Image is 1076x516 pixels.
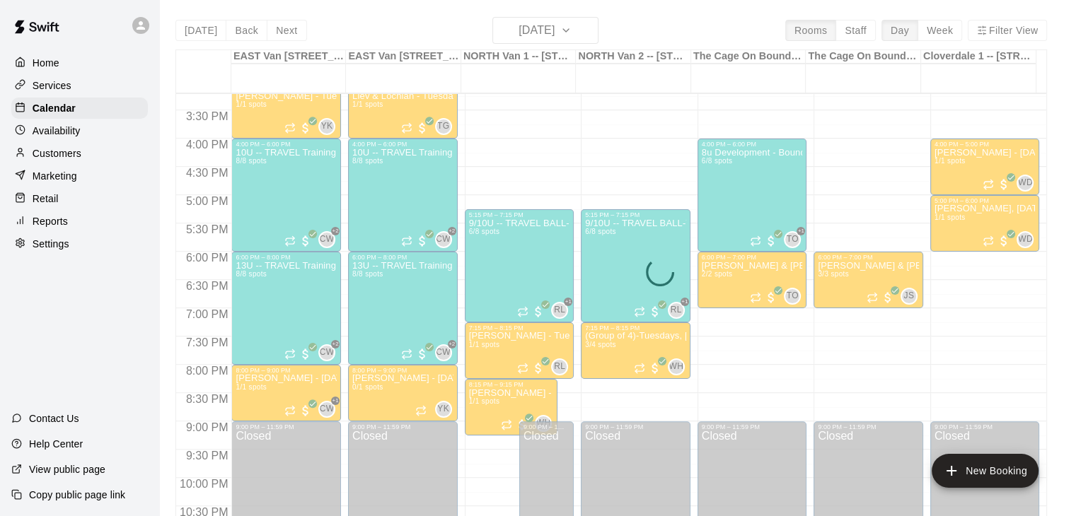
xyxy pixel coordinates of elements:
span: WH [669,360,683,374]
div: 4:00 PM – 5:00 PM: Charlie Hoyda - Tues, Oct 14-Dec16 @ Cloverdale (10wks) [930,139,1040,195]
span: Cassidy Watt & 2 others [441,231,452,248]
span: +1 [681,298,689,306]
span: Recurring event [401,348,412,360]
div: EAST Van [STREET_ADDRESS] [346,50,461,64]
span: 6:00 PM [183,252,232,264]
span: 8:00 PM [183,365,232,377]
span: Cassidy Watt & 2 others [441,344,452,361]
span: Ryan Leonard [557,358,568,375]
div: Tyson Gillies [435,118,452,135]
span: Recurring event [415,405,427,416]
span: All customers have paid [299,347,313,361]
span: 1/1 spots filled [352,100,383,108]
a: Services [11,75,148,96]
div: 8:00 PM – 9:00 PM: John Rose - Oct 14-Dec 16 @ East Van (10wks) [231,365,341,421]
span: RL [671,303,682,317]
span: +2 [331,227,340,235]
div: 4:00 PM – 6:00 PM [236,141,337,148]
span: 6/8 spots filled [702,157,733,165]
div: Cloverdale 1 -- [STREET_ADDRESS] [921,50,1036,64]
span: Recurring event [284,122,296,134]
p: Marketing [33,169,77,183]
span: 5:00 PM [183,195,232,207]
span: 6/8 spots filled [469,228,500,235]
div: Cassidy Watt [318,231,335,248]
span: RL [554,360,565,374]
span: 7:00 PM [183,308,232,320]
a: Retail [11,188,148,209]
div: 9:00 PM – 11:59 PM [818,423,919,430]
span: Recurring event [634,306,645,317]
span: YK [321,119,333,134]
div: 9:00 PM – 11:59 PM [352,423,453,430]
span: CW [320,233,335,247]
div: 8:00 PM – 9:00 PM [236,367,337,374]
span: 7:30 PM [183,336,232,348]
a: Home [11,52,148,74]
div: Wes Darvill [1017,175,1034,192]
div: 6:00 PM – 7:00 PM [818,254,919,261]
a: Availability [11,120,148,141]
span: CW [436,233,451,247]
p: Copy public page link [29,488,125,502]
div: 5:15 PM – 7:15 PM: 9/10U -- TRAVEL BALL-Tuesdays @ North Van [465,209,574,322]
span: Cassidy Watt & 1 other [324,401,335,418]
span: Recurring event [867,292,878,303]
span: Willem Heilker [673,358,685,375]
div: 8:15 PM – 9:15 PM: Archer Elder - Tues, Oct 14-Dec 16 @ North Van (10wks) [465,379,557,435]
div: 6:00 PM – 7:00 PM: Matthew & Ryan Korchinski - Tues, Oct 14-Dec16 @ Boundary Cage (10wks) [814,252,923,308]
span: All customers have paid [299,404,313,418]
div: 7:15 PM – 8:15 PM [469,324,570,332]
span: 8/8 spots filled [352,157,383,165]
div: 5:15 PM – 7:15 PM: 9/10U -- TRAVEL BALL-Tuesdays @ North Van [581,209,690,322]
div: 8:00 PM – 9:00 PM [352,367,453,374]
span: 10:00 PM [176,478,231,490]
span: All customers have paid [415,347,429,361]
div: 5:00 PM – 6:00 PM: Brody Huston, Tues, Oct 14-Dec16 @ Cloverdale (10wks) [930,195,1040,252]
div: Cassidy Watt [435,231,452,248]
span: Takayuki Okumura & 1 other [789,231,801,248]
span: All customers have paid [648,305,662,319]
div: 9:00 PM – 11:59 PM [236,423,337,430]
div: Yuma Kiyono [435,401,452,418]
div: 4:00 PM – 6:00 PM: 10U -- TRAVEL Training TUESDAYS [348,139,458,252]
span: 6:30 PM [183,280,232,292]
span: Recurring event [750,292,761,303]
p: Home [33,56,59,70]
a: Reports [11,211,148,232]
span: 2/2 spots filled [702,270,733,278]
span: CW [436,346,451,360]
div: Takayuki Okumura [784,231,801,248]
span: CW [320,346,335,360]
div: 5:00 PM – 6:00 PM [935,197,1036,204]
div: Willem Heilker [535,415,552,432]
span: 8:30 PM [183,393,232,405]
span: JS [903,289,914,303]
div: 6:00 PM – 8:00 PM [352,254,453,261]
span: All customers have paid [515,418,529,432]
span: YK [437,402,449,416]
div: 6:00 PM – 8:00 PM: 13U -- TRAVEL Training TUESDAYS [231,252,341,365]
div: Takayuki Okumura [784,288,801,305]
span: All customers have paid [299,234,313,248]
span: 8/8 spots filled [236,157,267,165]
span: Recurring event [284,405,296,416]
div: 4:00 PM – 6:00 PM: 8u Development - Boundary Cage [698,139,807,252]
span: All customers have paid [997,177,1011,192]
div: 9:00 PM – 11:59 PM [523,423,569,430]
div: The Cage On Boundary 1 -- [STREET_ADDRESS] ([PERSON_NAME] & [PERSON_NAME]), [GEOGRAPHIC_DATA] [691,50,806,64]
span: All customers have paid [764,234,778,248]
div: Ryan Leonard [668,302,685,319]
div: Ryan Leonard [551,302,568,319]
span: +2 [331,340,340,348]
span: 6/8 spots filled [585,228,616,235]
span: WD [1018,176,1033,190]
a: Marketing [11,165,148,187]
span: 9:30 PM [183,450,232,462]
span: WD [1018,233,1033,247]
div: 4:00 PM – 5:00 PM [935,141,1036,148]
